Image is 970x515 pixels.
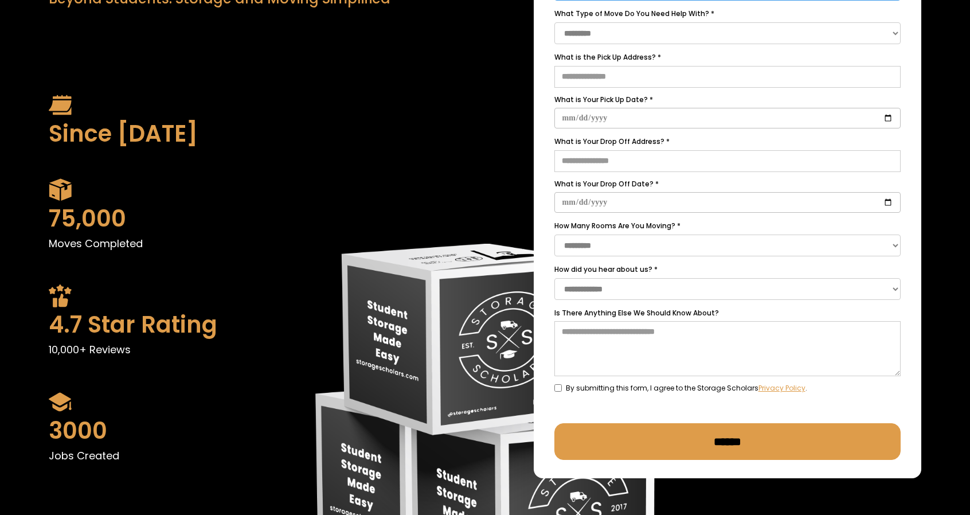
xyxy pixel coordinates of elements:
[758,383,805,393] a: Privacy Policy
[554,51,901,64] label: What is the Pick Up Address? *
[49,448,437,463] p: Jobs Created
[554,307,901,319] label: Is There Anything Else We Should Know About?
[554,7,901,20] label: What Type of Move Do You Need Help With? *
[554,384,562,392] input: By submitting this form, I agree to the Storage ScholarsPrivacy Policy.
[554,93,901,106] label: What is Your Pick Up Date? *
[554,220,901,232] label: How Many Rooms Are You Moving? *
[49,413,437,448] div: 3000
[554,135,901,148] label: What is Your Drop Off Address? *
[49,116,437,151] div: Since [DATE]
[49,236,437,251] p: Moves Completed
[554,263,901,276] label: How did you hear about us? *
[49,201,437,236] div: 75,000
[49,342,437,357] p: 10,000+ Reviews
[49,307,437,342] div: 4.7 Star Rating
[566,382,807,395] span: By submitting this form, I agree to the Storage Scholars .
[554,178,901,190] label: What is Your Drop Off Date? *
